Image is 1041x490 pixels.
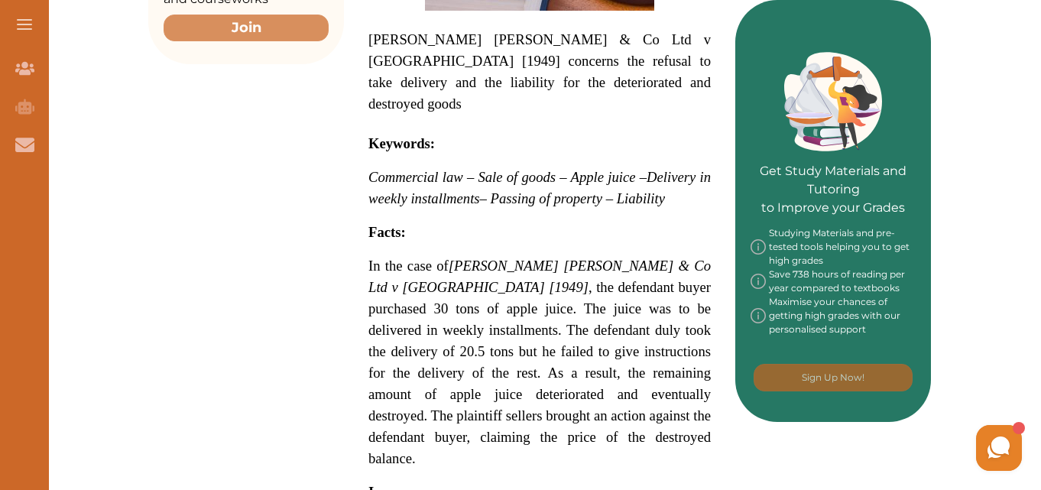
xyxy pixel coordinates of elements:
[368,31,711,112] span: [PERSON_NAME] [PERSON_NAME] & Co Ltd v [GEOGRAPHIC_DATA] [1949] concerns the refusal to take deli...
[751,295,916,336] div: Maximise your chances of getting high grades with our personalised support
[368,224,406,240] strong: Facts:
[751,226,766,268] img: info-img
[802,371,864,385] p: Sign Up Now!
[480,190,665,206] span: – Passing of property – Liability
[751,295,766,336] img: info-img
[164,15,329,41] button: Join
[368,258,711,295] span: [PERSON_NAME] [PERSON_NAME] & Co Ltd v [GEOGRAPHIC_DATA] [1949]
[754,364,913,391] button: [object Object]
[368,169,647,185] span: Commercial law – Sale of goods – Apple juice –
[751,268,916,295] div: Save 738 hours of reading per year compared to textbooks
[674,421,1026,475] iframe: HelpCrunch
[751,268,766,295] img: info-img
[368,135,435,151] strong: Keywords:
[751,226,916,268] div: Studying Materials and pre-tested tools helping you to get high grades
[368,258,711,466] span: In the case of , the defendant buyer purchased 30 tons of apple juice. The juice was to be delive...
[751,119,916,217] p: Get Study Materials and Tutoring to Improve your Grades
[784,52,882,151] img: Green card image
